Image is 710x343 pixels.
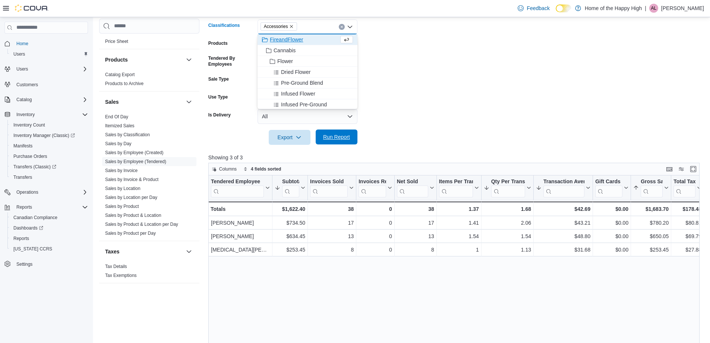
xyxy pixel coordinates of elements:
span: Sales by Product & Location [105,212,161,218]
a: Sales by Product & Location per Day [105,222,178,227]
div: Tendered Employee [211,178,264,197]
div: 38 [310,205,354,213]
a: Sales by Classification [105,132,150,137]
button: FireandFlower [258,34,357,45]
a: Sales by Invoice & Product [105,177,158,182]
div: $1,622.40 [275,205,305,213]
div: 8 [310,245,354,254]
button: Cannabis [258,45,357,56]
span: Home [16,41,28,47]
button: Gross Sales [633,178,669,197]
a: Sales by Day [105,141,132,146]
span: Sales by Product [105,203,139,209]
div: Gift Cards [595,178,622,185]
input: Dark Mode [556,4,571,12]
div: $31.68 [536,245,590,254]
span: Run Report [323,133,350,141]
span: Tax Exemptions [105,272,137,278]
a: Tax Details [105,264,127,269]
span: [US_STATE] CCRS [13,246,52,252]
button: Taxes [184,247,193,256]
a: Dashboards [7,223,91,233]
button: Transaction Average [536,178,590,197]
div: 13 [397,232,434,241]
div: 0 [359,205,392,213]
a: Transfers (Classic) [10,162,59,171]
span: Feedback [527,4,549,12]
button: Products [105,56,183,63]
a: Canadian Compliance [10,213,60,222]
span: Accessories [264,23,288,30]
div: 2.06 [484,218,531,227]
button: Manifests [7,141,91,151]
span: Cannabis [274,47,296,54]
span: Dried Flower [281,68,310,76]
div: $1,683.70 [633,205,669,213]
button: All [258,109,357,124]
label: Is Delivery [208,112,231,118]
div: 1.54 [484,232,531,241]
button: Columns [209,165,240,174]
a: Inventory Manager (Classic) [10,131,78,140]
div: 13 [310,232,354,241]
span: Users [13,51,25,57]
span: Inventory Manager (Classic) [13,132,75,138]
button: Pre-Ground Blend [258,78,357,88]
span: Sales by Location per Day [105,194,157,200]
span: Tax Details [105,264,127,269]
span: FireandFlower [270,36,303,43]
span: Reports [13,236,29,241]
button: Invoices Ref [359,178,392,197]
button: Infused Pre-Ground [258,99,357,110]
button: Infused Flower [258,88,357,99]
div: 17 [310,218,354,227]
div: Sales [99,112,199,241]
button: Flower [258,56,357,67]
div: $650.05 [633,232,669,241]
a: Sales by Employee (Tendered) [105,159,166,164]
span: End Of Day [105,114,128,120]
div: Products [99,70,199,91]
div: $80.81 [673,218,701,227]
div: $48.80 [536,232,590,241]
div: Taxes [99,262,199,283]
div: Gift Card Sales [595,178,622,197]
span: Catalog [16,97,32,103]
span: Settings [16,261,32,267]
span: Washington CCRS [10,244,88,253]
span: Sales by Classification [105,132,150,138]
span: Inventory Manager (Classic) [10,131,88,140]
label: Classifications [208,22,240,28]
button: Canadian Compliance [7,212,91,223]
a: Dashboards [10,224,46,233]
a: Catalog Export [105,72,135,77]
div: Pricing [99,37,199,49]
label: Products [208,40,228,46]
span: Flower [277,57,293,65]
a: Products to Archive [105,81,143,86]
span: Sales by Location [105,185,141,191]
button: Remove Accessories from selection in this group [289,24,294,29]
span: Canadian Compliance [10,213,88,222]
h3: Products [105,56,128,63]
span: Columns [219,166,237,172]
span: Catalog Export [105,72,135,78]
button: Keyboard shortcuts [665,165,674,174]
p: | [645,4,646,13]
button: Clear input [339,24,345,30]
div: Items Per Transaction [439,178,473,197]
div: 1.41 [439,218,479,227]
div: $253.45 [633,245,669,254]
button: Reports [13,203,35,212]
div: $69.79 [673,232,701,241]
div: $178.48 [673,205,701,213]
div: $0.00 [595,232,628,241]
button: Catalog [13,95,35,104]
a: Tax Exemptions [105,273,137,278]
img: Cova [15,4,48,12]
a: [US_STATE] CCRS [10,244,55,253]
a: Sales by Product [105,204,139,209]
span: Operations [16,189,38,195]
span: Price Sheet [105,38,128,44]
button: Run Report [316,130,357,144]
